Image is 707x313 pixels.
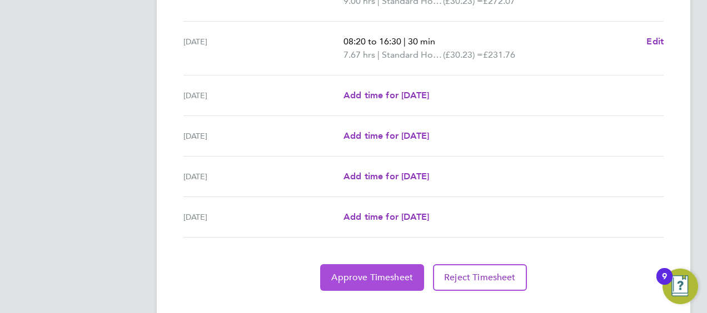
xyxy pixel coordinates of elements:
[343,170,429,183] a: Add time for [DATE]
[343,36,401,47] span: 08:20 to 16:30
[404,36,406,47] span: |
[320,264,424,291] button: Approve Timesheet
[646,36,664,47] span: Edit
[382,48,443,62] span: Standard Hourly
[331,272,413,283] span: Approve Timesheet
[183,35,343,62] div: [DATE]
[343,211,429,222] span: Add time for [DATE]
[343,49,375,60] span: 7.67 hrs
[183,210,343,224] div: [DATE]
[343,89,429,102] a: Add time for [DATE]
[663,269,698,304] button: Open Resource Center, 9 new notifications
[183,89,343,102] div: [DATE]
[483,49,515,60] span: £231.76
[183,129,343,143] div: [DATE]
[646,35,664,48] a: Edit
[377,49,380,60] span: |
[343,130,429,141] span: Add time for [DATE]
[443,49,483,60] span: (£30.23) =
[408,36,435,47] span: 30 min
[433,264,527,291] button: Reject Timesheet
[662,276,667,291] div: 9
[343,129,429,143] a: Add time for [DATE]
[343,210,429,224] a: Add time for [DATE]
[343,171,429,181] span: Add time for [DATE]
[343,90,429,100] span: Add time for [DATE]
[183,170,343,183] div: [DATE]
[444,272,516,283] span: Reject Timesheet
